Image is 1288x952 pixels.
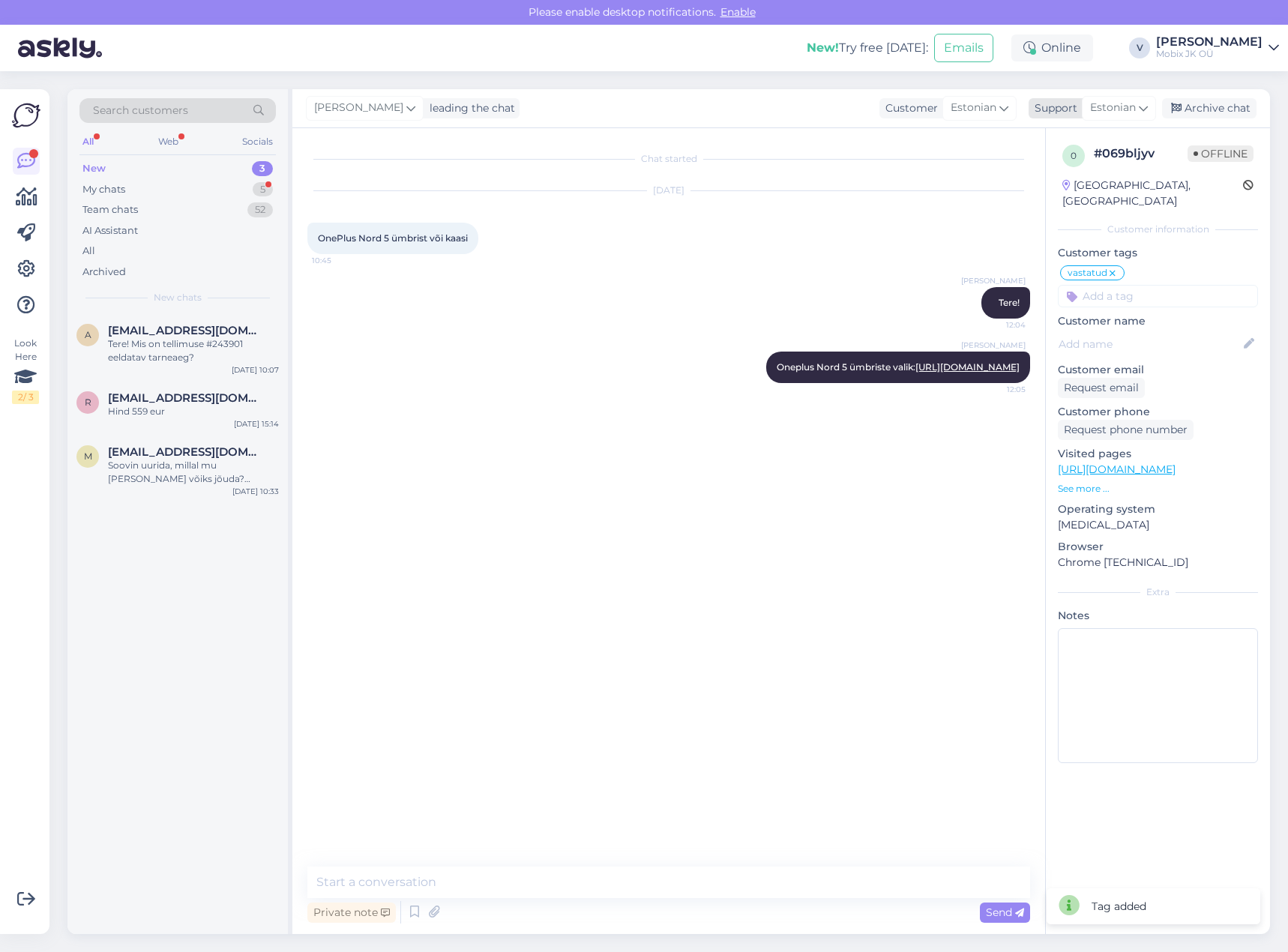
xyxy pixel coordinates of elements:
div: Team chats [82,202,138,217]
span: Search customers [93,103,188,118]
div: [DATE] [307,184,1030,197]
div: 2 / 3 [12,391,39,404]
span: annabel.sagen@gmail.com [108,324,264,337]
p: Customer phone [1058,404,1258,420]
div: [DATE] 10:33 [232,486,279,497]
div: Support [1029,100,1077,116]
span: 10:45 [312,255,368,266]
div: [DATE] 10:07 [232,364,279,376]
span: Tere! [999,297,1020,308]
div: Try free [DATE]: [807,39,928,57]
input: Add name [1059,336,1241,352]
span: Oneplus Nord 5 ümbriste valik: [777,361,1020,373]
div: New [82,161,106,176]
span: OnePlus Nord 5 ümbrist või kaasi [318,232,468,244]
div: Archive chat [1162,98,1257,118]
div: All [82,244,95,259]
p: Browser [1058,539,1258,555]
div: [PERSON_NAME] [1156,36,1263,48]
div: [DATE] 15:14 [234,418,279,430]
div: All [79,132,97,151]
span: r [85,397,91,408]
div: 3 [252,161,273,176]
span: 12:04 [969,319,1026,331]
div: Customer [879,100,938,116]
div: My chats [82,182,125,197]
div: Request email [1058,378,1145,398]
span: vastatud [1068,268,1107,277]
div: 52 [247,202,273,217]
img: Askly Logo [12,101,40,130]
div: Tag added [1092,899,1146,915]
span: [PERSON_NAME] [314,100,403,116]
a: [URL][DOMAIN_NAME] [1058,463,1176,476]
span: m [84,451,92,462]
a: [URL][DOMAIN_NAME] [915,361,1020,373]
span: 0 [1071,150,1077,161]
p: Visited pages [1058,446,1258,462]
span: a [85,329,91,340]
input: Add a tag [1058,285,1258,307]
span: ranna8728@gmail.com [108,391,264,405]
p: Customer email [1058,362,1258,378]
b: New! [807,40,839,55]
a: [PERSON_NAME]Mobix JK OÜ [1156,36,1279,60]
div: Online [1011,34,1093,61]
span: New chats [154,291,202,304]
span: Enable [716,5,760,19]
span: 12:05 [969,384,1026,395]
div: leading the chat [424,100,515,116]
p: Customer tags [1058,245,1258,261]
div: [GEOGRAPHIC_DATA], [GEOGRAPHIC_DATA] [1062,178,1243,209]
div: Extra [1058,585,1258,599]
p: Customer name [1058,313,1258,329]
span: Send [986,906,1024,919]
div: Look Here [12,337,39,404]
p: Notes [1058,608,1258,624]
div: Customer information [1058,223,1258,236]
div: 5 [253,182,273,197]
span: [PERSON_NAME] [961,340,1026,351]
p: See more ... [1058,482,1258,495]
div: Mobix JK OÜ [1156,48,1263,60]
div: V [1129,37,1150,58]
span: [PERSON_NAME] [961,275,1026,286]
p: Operating system [1058,501,1258,517]
div: Hind 559 eur [108,405,279,418]
span: Estonian [1090,100,1136,116]
div: # 069bljyv [1094,145,1188,163]
span: Estonian [951,100,996,116]
span: mirjam.talts@hotmail.com [108,445,264,459]
p: [MEDICAL_DATA] [1058,517,1258,533]
div: Request phone number [1058,420,1194,440]
div: Tere! Mis on tellimuse #243901 eeldatav tarneaeg? [108,337,279,364]
div: Socials [239,132,276,151]
div: Archived [82,265,126,280]
div: Chat started [307,152,1030,166]
p: Chrome [TECHNICAL_ID] [1058,555,1258,570]
div: Private note [307,903,396,923]
div: AI Assistant [82,223,138,238]
div: Soovin uurida, millal mu [PERSON_NAME] võiks jõuda? Tellimisest on üle 3nädala möödas juba. Telli... [108,459,279,486]
span: Offline [1188,145,1254,162]
button: Emails [934,34,993,62]
div: Web [155,132,181,151]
